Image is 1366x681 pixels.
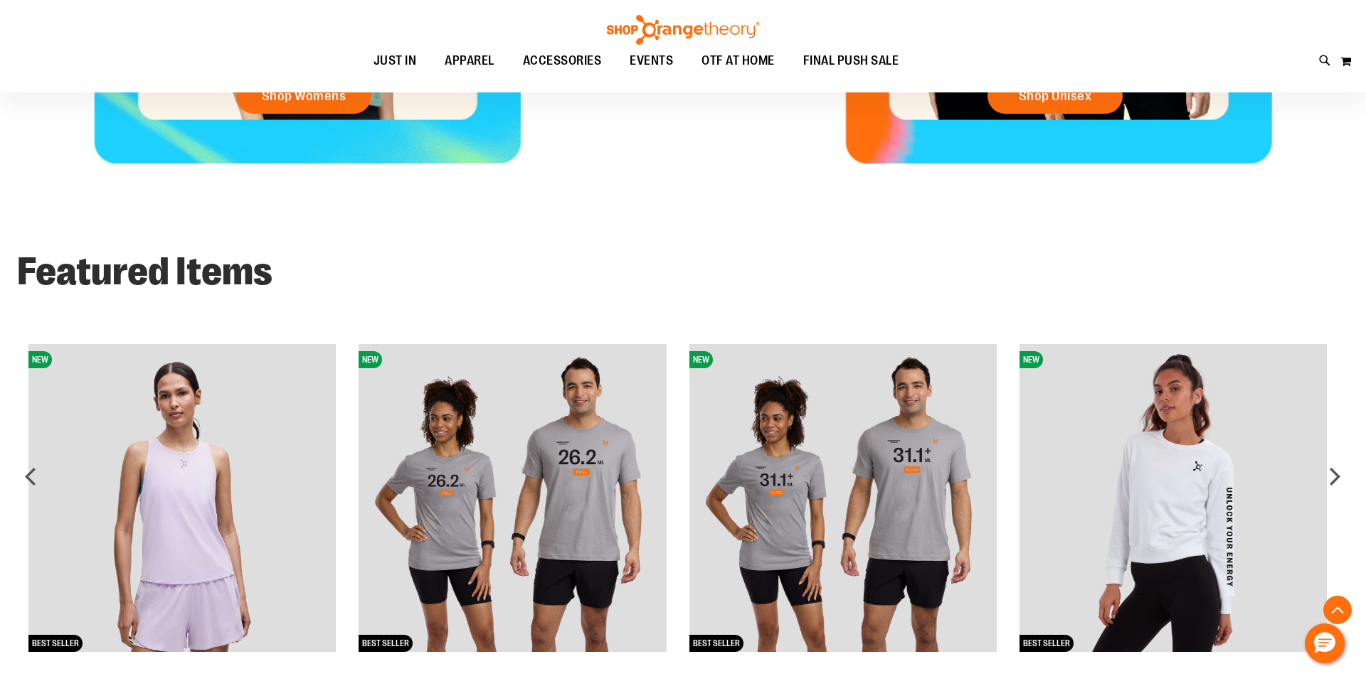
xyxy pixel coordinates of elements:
[1020,344,1327,651] img: Cropped Crewneck Fleece Sweatshirt
[359,344,666,651] img: 2025 Marathon Unisex Distance Tee 26.2
[445,45,494,77] span: APPAREL
[687,45,789,77] a: OTF AT HOME
[359,45,431,77] a: JUST IN
[1020,351,1043,368] span: NEW
[630,45,673,77] span: EVENTS
[17,250,272,294] strong: Featured Items
[28,635,83,652] span: BEST SELLER
[374,45,417,77] span: JUST IN
[523,45,602,77] span: ACCESSORIES
[1020,635,1074,652] span: BEST SELLER
[988,78,1123,114] a: Shop Unisex
[430,45,509,77] a: APPAREL
[28,351,52,368] span: NEW
[1305,623,1345,663] button: Hello, have a question? Let’s chat.
[701,45,775,77] span: OTF AT HOME
[509,45,616,77] a: ACCESSORIES
[236,78,371,114] a: Shop Womens
[615,45,687,77] a: EVENTS
[605,15,761,45] img: Shop Orangetheory
[17,462,46,490] div: prev
[28,344,336,651] img: lululemon Ruched Racerback Tank
[689,351,713,368] span: NEW
[262,88,346,104] span: Shop Womens
[789,45,914,77] a: FINAL PUSH SALE
[359,635,413,652] span: BEST SELLER
[1320,462,1349,490] div: next
[1323,596,1352,624] button: Back To Top
[689,635,743,652] span: BEST SELLER
[803,45,899,77] span: FINAL PUSH SALE
[1019,88,1092,104] span: Shop Unisex
[359,351,382,368] span: NEW
[689,344,997,651] img: 2025 Marathon Unisex Distance Tee 31.1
